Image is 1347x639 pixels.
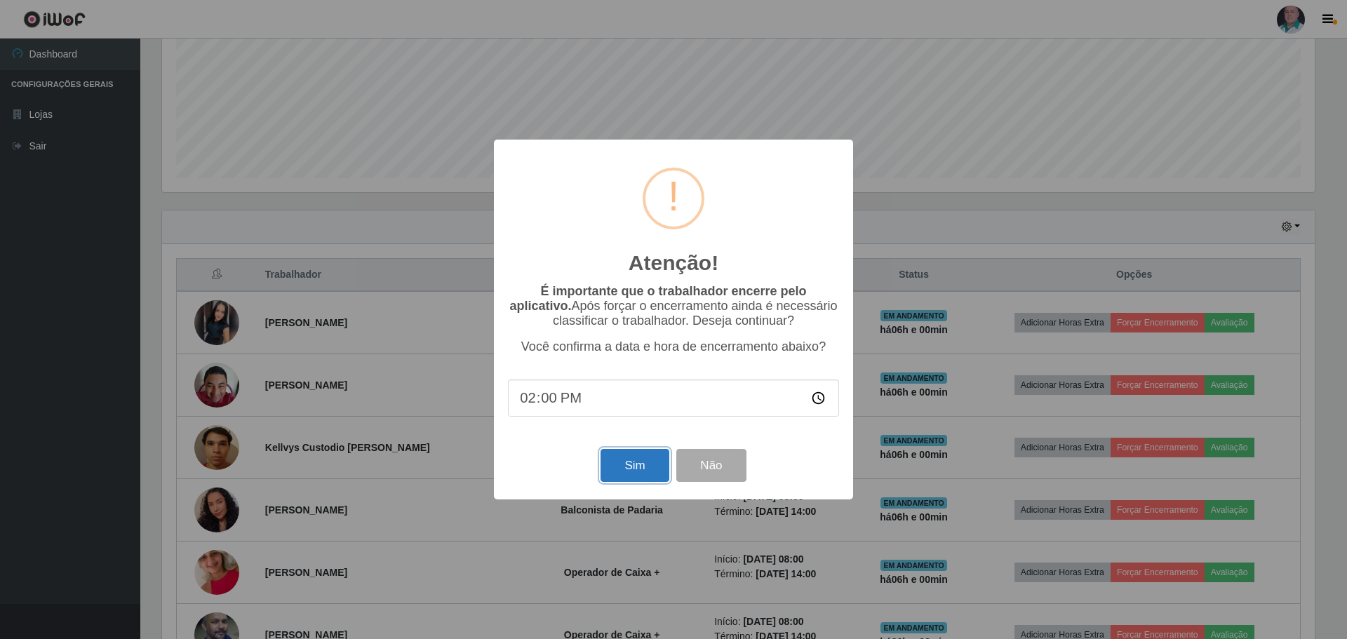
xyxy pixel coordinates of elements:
button: Sim [601,449,669,482]
b: É importante que o trabalhador encerre pelo aplicativo. [509,284,806,313]
p: Após forçar o encerramento ainda é necessário classificar o trabalhador. Deseja continuar? [508,284,839,328]
p: Você confirma a data e hora de encerramento abaixo? [508,339,839,354]
h2: Atenção! [629,250,718,276]
button: Não [676,449,746,482]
